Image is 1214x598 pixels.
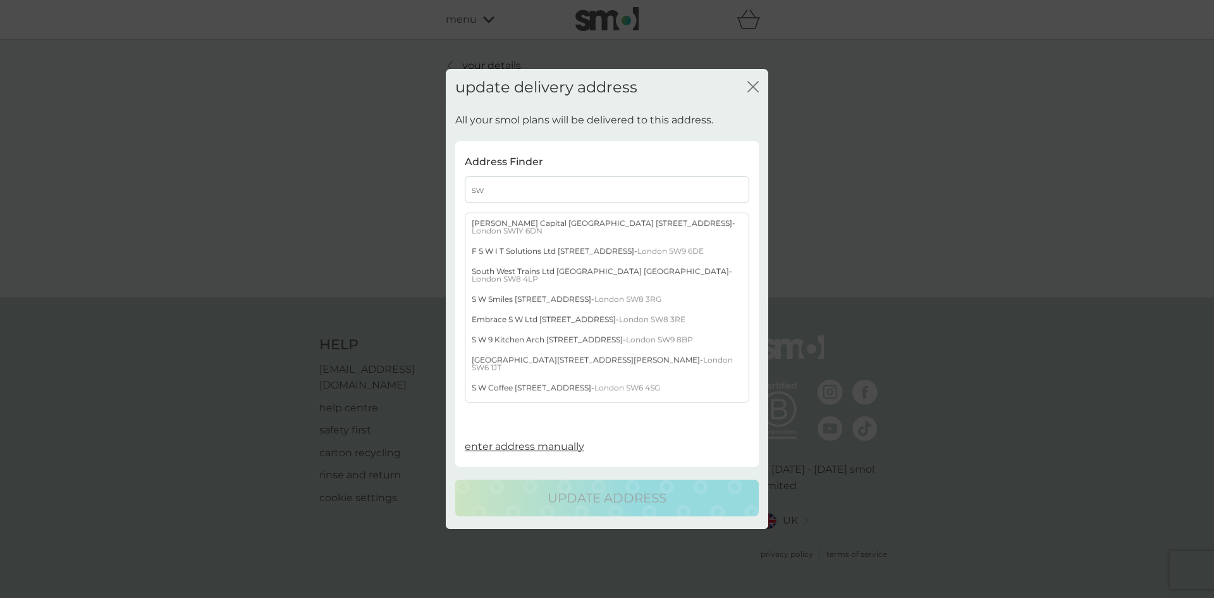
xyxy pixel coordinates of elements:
[465,440,584,452] span: enter address manually
[465,154,543,170] p: Address Finder
[637,247,704,256] span: London SW9 6DE
[465,214,749,242] div: [PERSON_NAME] Capital [GEOGRAPHIC_DATA] [STREET_ADDRESS] -
[472,227,543,236] span: London SW1Y 6DN
[472,356,733,373] span: London SW6 1JT
[455,78,637,97] h2: update delivery address
[455,112,713,128] p: All your smol plans will be delivered to this address.
[455,480,759,516] button: update address
[626,335,693,345] span: London SW9 8BP
[465,262,749,290] div: South West Trains Ltd [GEOGRAPHIC_DATA] [GEOGRAPHIC_DATA] -
[465,399,749,427] div: S W [GEOGRAPHIC_DATA] A C F 27 [GEOGRAPHIC_DATA] -
[465,351,749,378] div: [GEOGRAPHIC_DATA][STREET_ADDRESS][PERSON_NAME] -
[747,81,759,94] button: close
[594,383,660,393] span: London SW6 4SG
[465,242,749,262] div: F S W I T Solutions Ltd [STREET_ADDRESS] -
[465,330,749,351] div: S W 9 Kitchen Arch [STREET_ADDRESS] -
[465,378,749,399] div: S W Coffee [STREET_ADDRESS] -
[465,439,584,455] button: enter address manually
[594,295,661,304] span: London SW8 3RG
[472,275,538,284] span: London SW8 4LP
[465,310,749,330] div: Embrace S W Ltd [STREET_ADDRESS] -
[465,290,749,310] div: S W Smiles [STREET_ADDRESS] -
[548,488,666,508] p: update address
[619,315,685,325] span: London SW8 3RE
